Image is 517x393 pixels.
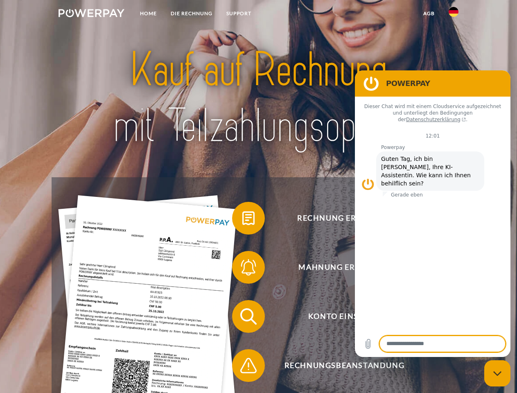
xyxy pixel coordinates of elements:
img: logo-powerpay-white.svg [59,9,124,17]
img: title-powerpay_de.svg [78,39,439,157]
span: Mahnung erhalten? [244,251,445,284]
img: de [449,7,458,17]
iframe: Messaging-Fenster [355,70,510,357]
button: Mahnung erhalten? [232,251,445,284]
a: agb [416,6,442,21]
img: qb_bill.svg [238,208,259,228]
img: qb_search.svg [238,306,259,327]
img: qb_bell.svg [238,257,259,278]
iframe: Schaltfläche zum Öffnen des Messaging-Fensters; Konversation läuft [484,360,510,386]
img: qb_warning.svg [238,355,259,376]
button: Rechnung erhalten? [232,202,445,235]
span: Rechnung erhalten? [244,202,445,235]
button: Rechnungsbeanstandung [232,349,445,382]
a: DIE RECHNUNG [164,6,219,21]
a: SUPPORT [219,6,258,21]
button: Konto einsehen [232,300,445,333]
span: Konto einsehen [244,300,445,333]
a: Home [133,6,164,21]
span: Rechnungsbeanstandung [244,349,445,382]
